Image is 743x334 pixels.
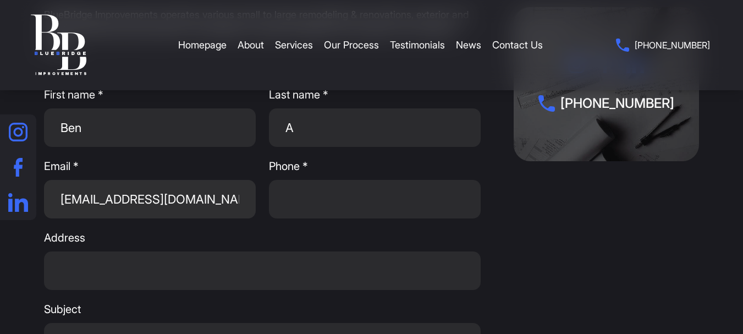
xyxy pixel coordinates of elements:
[44,158,256,174] span: Email *
[635,37,710,53] span: [PHONE_NUMBER]
[269,158,481,174] span: Phone *
[538,95,674,112] a: [PHONE_NUMBER]
[44,86,256,103] span: First name *
[44,180,256,218] input: Email *
[616,37,710,53] a: [PHONE_NUMBER]
[390,29,445,62] a: Testimonials
[238,29,264,62] a: About
[44,301,481,317] span: Subject
[44,229,481,246] span: Address
[44,251,481,290] input: Address
[269,180,481,218] input: Phone *
[178,29,227,62] a: Homepage
[44,108,256,147] input: First name *
[456,29,481,62] a: News
[269,86,481,103] span: Last name *
[492,29,543,62] a: Contact Us
[324,29,379,62] a: Our Process
[269,108,481,147] input: Last name *
[275,29,313,62] a: Services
